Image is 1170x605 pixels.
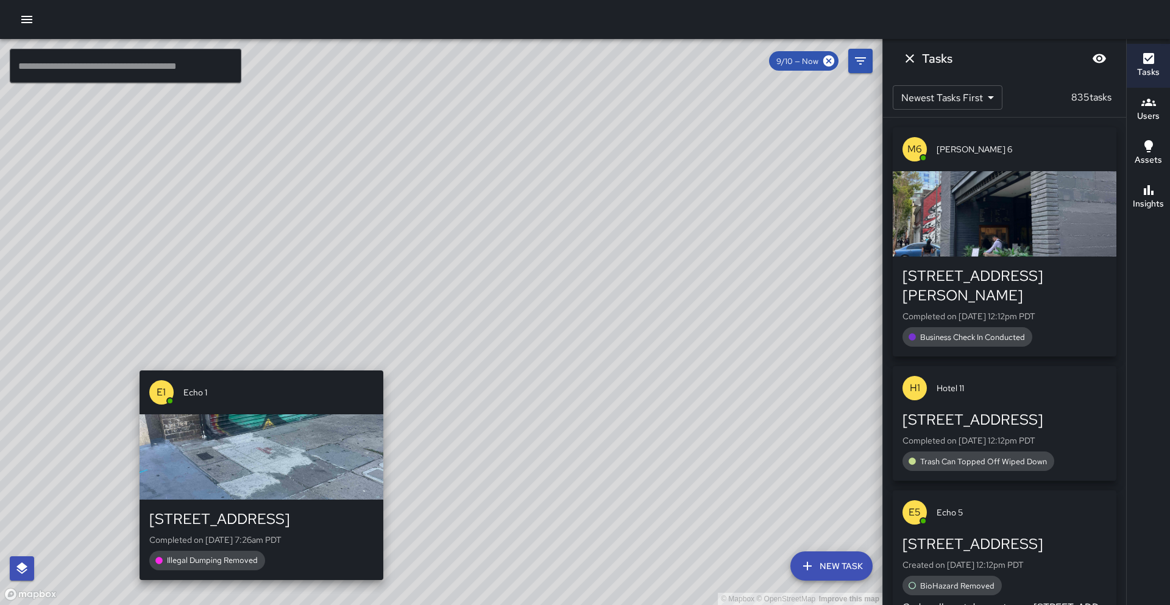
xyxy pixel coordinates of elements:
[902,559,1107,571] p: Created on [DATE] 12:12pm PDT
[790,551,873,581] button: New Task
[937,382,1107,394] span: Hotel 11
[769,56,826,66] span: 9/10 — Now
[1087,46,1111,71] button: Blur
[902,434,1107,447] p: Completed on [DATE] 12:12pm PDT
[937,506,1107,518] span: Echo 5
[769,51,838,71] div: 9/10 — Now
[1137,66,1160,79] h6: Tasks
[1127,88,1170,132] button: Users
[907,142,922,157] p: M6
[913,581,1002,591] span: BioHazard Removed
[937,143,1107,155] span: [PERSON_NAME] 6
[902,410,1107,430] div: [STREET_ADDRESS]
[1135,154,1162,167] h6: Assets
[910,381,920,395] p: H1
[893,366,1116,481] button: H1Hotel 11[STREET_ADDRESS]Completed on [DATE] 12:12pm PDTTrash Can Topped Off Wiped Down
[902,310,1107,322] p: Completed on [DATE] 12:12pm PDT
[893,127,1116,356] button: M6[PERSON_NAME] 6[STREET_ADDRESS][PERSON_NAME]Completed on [DATE] 12:12pm PDTBusiness Check In Co...
[1137,110,1160,123] h6: Users
[893,85,1002,110] div: Newest Tasks First
[140,370,383,580] button: E1Echo 1[STREET_ADDRESS]Completed on [DATE] 7:26am PDTIllegal Dumping Removed
[913,456,1054,467] span: Trash Can Topped Off Wiped Down
[1066,90,1116,105] p: 835 tasks
[1127,44,1170,88] button: Tasks
[149,534,374,546] p: Completed on [DATE] 7:26am PDT
[1127,132,1170,175] button: Assets
[183,386,374,398] span: Echo 1
[848,49,873,73] button: Filters
[922,49,952,68] h6: Tasks
[913,332,1032,342] span: Business Check In Conducted
[902,534,1107,554] div: [STREET_ADDRESS]
[1133,197,1164,211] h6: Insights
[902,266,1107,305] div: [STREET_ADDRESS][PERSON_NAME]
[1127,175,1170,219] button: Insights
[157,385,166,400] p: E1
[909,505,921,520] p: E5
[149,509,374,529] div: [STREET_ADDRESS]
[898,46,922,71] button: Dismiss
[160,555,265,565] span: Illegal Dumping Removed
